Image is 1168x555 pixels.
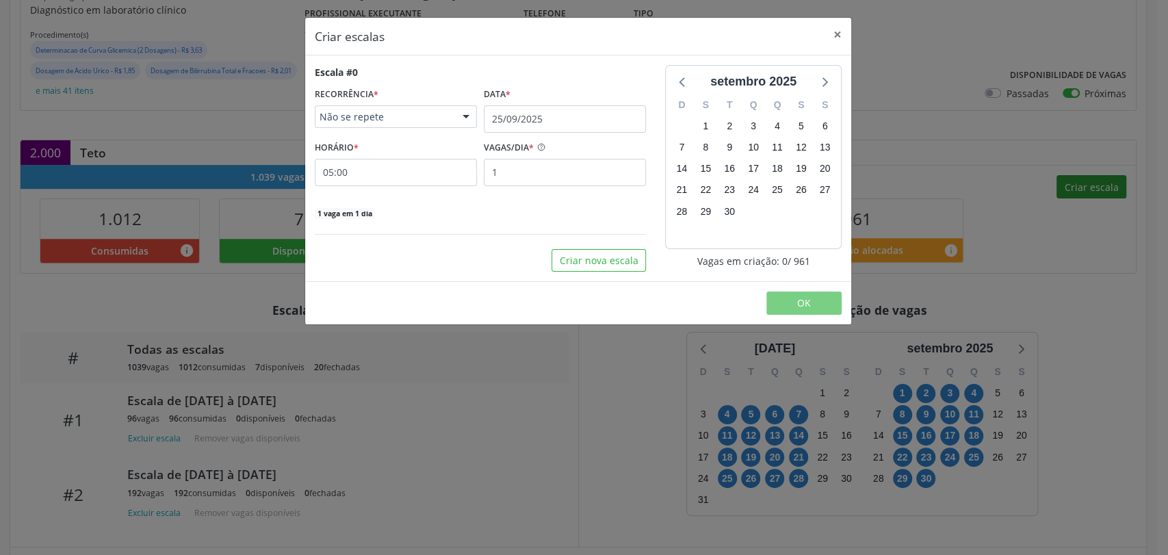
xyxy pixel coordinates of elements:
[705,73,802,91] div: setembro 2025
[768,159,787,179] span: quinta-feira, 18 de setembro de 2025
[720,159,739,179] span: terça-feira, 16 de setembro de 2025
[816,159,835,179] span: sábado, 20 de setembro de 2025
[672,202,691,221] span: domingo, 28 de setembro de 2025
[720,116,739,135] span: terça-feira, 2 de setembro de 2025
[672,138,691,157] span: domingo, 7 de setembro de 2025
[744,181,763,200] span: quarta-feira, 24 de setembro de 2025
[320,110,449,124] span: Não se repete
[484,138,534,159] label: VAGAS/DIA
[665,254,842,268] div: Vagas em criação: 0
[816,138,835,157] span: sábado, 13 de setembro de 2025
[672,181,691,200] span: domingo, 21 de setembro de 2025
[792,159,811,179] span: sexta-feira, 19 de setembro de 2025
[744,138,763,157] span: quarta-feira, 10 de setembro de 2025
[315,138,359,159] label: HORÁRIO
[720,181,739,200] span: terça-feira, 23 de setembro de 2025
[315,27,385,45] h5: Criar escalas
[484,105,646,133] input: Selecione uma data
[672,159,691,179] span: domingo, 14 de setembro de 2025
[696,181,715,200] span: segunda-feira, 22 de setembro de 2025
[696,202,715,221] span: segunda-feira, 29 de setembro de 2025
[720,202,739,221] span: terça-feira, 30 de setembro de 2025
[768,138,787,157] span: quinta-feira, 11 de setembro de 2025
[315,84,378,105] label: RECORRÊNCIA
[768,181,787,200] span: quinta-feira, 25 de setembro de 2025
[813,94,837,116] div: S
[792,181,811,200] span: sexta-feira, 26 de setembro de 2025
[792,138,811,157] span: sexta-feira, 12 de setembro de 2025
[824,18,851,51] button: Close
[315,65,358,79] div: Escala #0
[720,138,739,157] span: terça-feira, 9 de setembro de 2025
[670,94,694,116] div: D
[789,94,813,116] div: S
[765,94,789,116] div: Q
[696,159,715,179] span: segunda-feira, 15 de setembro de 2025
[797,296,811,309] span: OK
[696,138,715,157] span: segunda-feira, 8 de setembro de 2025
[816,116,835,135] span: sábado, 6 de setembro de 2025
[792,116,811,135] span: sexta-feira, 5 de setembro de 2025
[696,116,715,135] span: segunda-feira, 1 de setembro de 2025
[718,94,742,116] div: T
[315,159,477,186] input: 00:00
[816,181,835,200] span: sábado, 27 de setembro de 2025
[534,138,546,152] ion-icon: help circle outline
[744,159,763,179] span: quarta-feira, 17 de setembro de 2025
[768,116,787,135] span: quinta-feira, 4 de setembro de 2025
[551,249,646,272] button: Criar nova escala
[766,292,842,315] button: OK
[742,94,766,116] div: Q
[694,94,718,116] div: S
[484,84,510,105] label: Data
[315,208,375,219] span: 1 vaga em 1 dia
[744,116,763,135] span: quarta-feira, 3 de setembro de 2025
[788,254,810,268] span: / 961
